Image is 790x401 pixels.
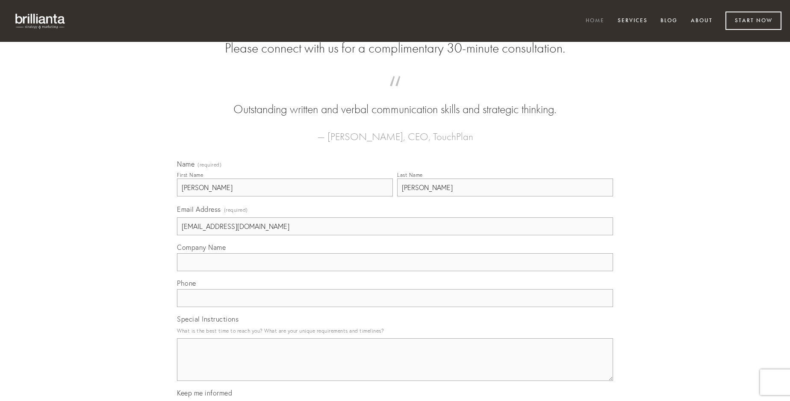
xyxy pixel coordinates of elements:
[177,172,203,178] div: First Name
[177,279,196,287] span: Phone
[191,118,599,145] figcaption: — [PERSON_NAME], CEO, TouchPlan
[725,12,781,30] a: Start Now
[177,389,232,397] span: Keep me informed
[177,243,226,252] span: Company Name
[612,14,653,28] a: Services
[191,85,599,118] blockquote: Outstanding written and verbal communication skills and strategic thinking.
[177,315,239,323] span: Special Instructions
[177,205,221,214] span: Email Address
[177,160,195,168] span: Name
[580,14,610,28] a: Home
[197,162,221,167] span: (required)
[191,85,599,101] span: “
[224,204,248,216] span: (required)
[177,40,613,56] h2: Please connect with us for a complimentary 30-minute consultation.
[9,9,73,33] img: brillianta - research, strategy, marketing
[685,14,718,28] a: About
[655,14,683,28] a: Blog
[397,172,423,178] div: Last Name
[177,325,613,337] p: What is the best time to reach you? What are your unique requirements and timelines?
